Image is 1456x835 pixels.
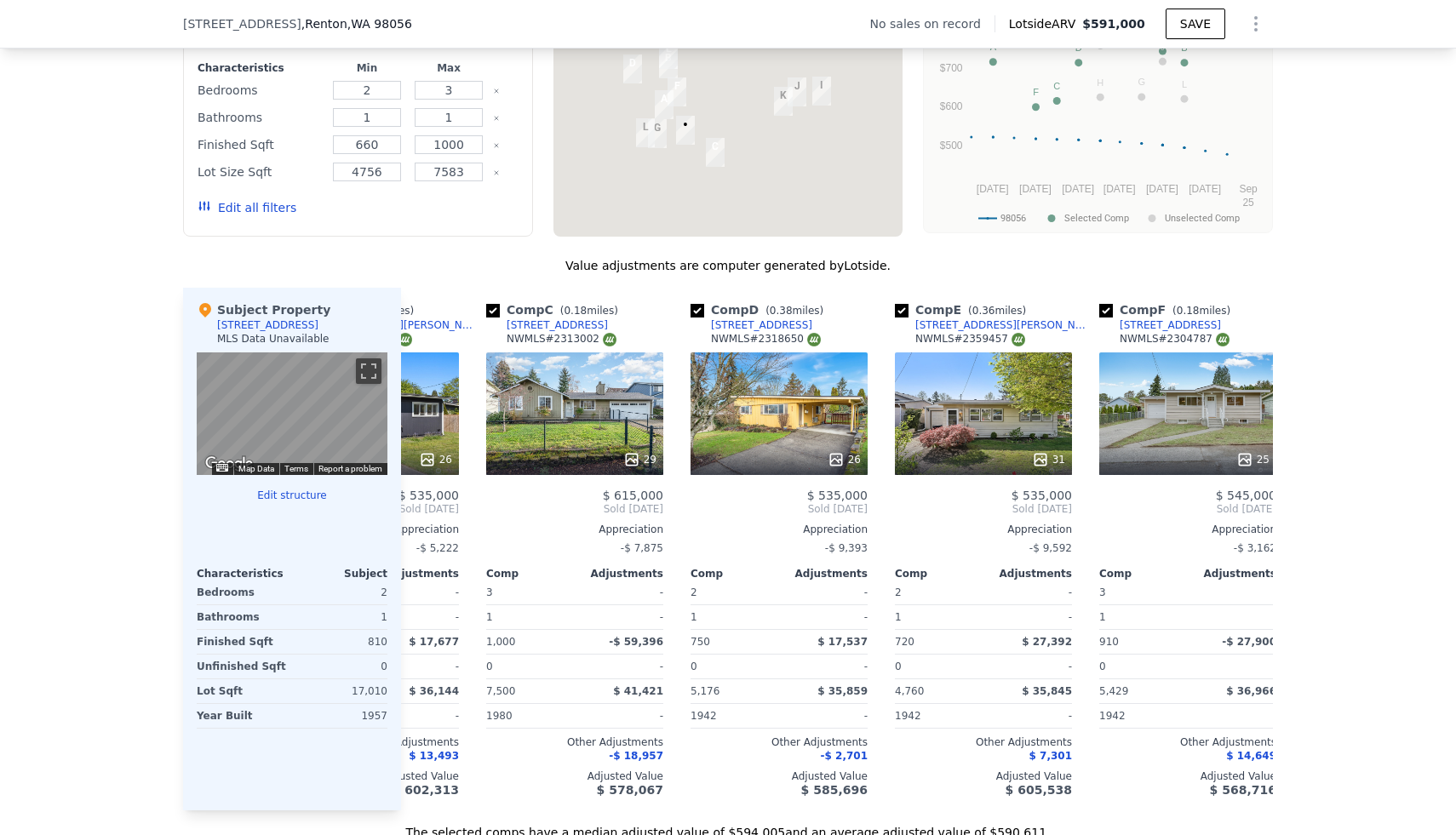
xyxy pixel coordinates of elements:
[409,636,459,648] span: $ 17,677
[621,542,663,554] span: -$ 7,875
[409,750,459,762] span: $ 13,493
[398,333,412,346] img: NWMLS Logo
[507,332,616,346] div: NWMLS # 2313002
[295,580,387,604] div: 2
[983,567,1072,580] div: Adjustments
[1239,183,1258,195] text: Sep
[668,77,686,106] div: 644 Ferndale Ave NE
[987,580,1072,604] div: -
[691,735,868,749] div: Other Adjustments
[934,16,1262,229] div: A chart.
[990,42,997,52] text: A
[197,605,289,629] div: Bathrooms
[691,704,776,728] div: 1942
[915,318,1092,332] div: [STREET_ADDRESS][PERSON_NAME]
[1226,685,1276,697] span: $ 36,966
[691,769,868,783] div: Adjusted Value
[817,685,868,697] span: $ 35,859
[201,453,257,475] a: Open this area in Google Maps (opens a new window)
[493,115,500,122] button: Clear
[197,301,330,318] div: Subject Property
[691,523,868,536] div: Appreciation
[711,332,821,346] div: NWMLS # 2318650
[295,605,387,629] div: 1
[987,704,1072,728] div: -
[578,605,663,629] div: -
[895,735,1072,749] div: Other Adjustments
[895,661,902,672] span: 0
[972,305,995,317] span: 0.36
[197,352,387,475] div: Map
[711,318,812,332] div: [STREET_ADDRESS]
[895,769,1072,783] div: Adjusted Value
[411,61,486,75] div: Max
[779,567,868,580] div: Adjustments
[1226,750,1276,762] span: $ 14,649
[398,489,459,502] span: $ 535,000
[782,704,868,728] div: -
[1191,704,1276,728] div: -
[295,655,387,678] div: 0
[659,40,678,69] div: 803 Edmonds Ave NE
[1191,655,1276,678] div: -
[788,77,806,106] div: 3419 NE 7th Pl
[197,630,289,654] div: Finished Sqft
[493,88,500,94] button: Clear
[356,358,381,384] button: Toggle fullscreen view
[183,15,301,32] span: [STREET_ADDRESS]
[197,679,289,703] div: Lot Sqft
[895,318,1092,332] a: [STREET_ADDRESS][PERSON_NAME]
[987,655,1072,678] div: -
[1099,586,1106,598] span: 3
[895,605,980,629] div: 1
[507,318,608,332] div: [STREET_ADDRESS]
[691,301,830,318] div: Comp D
[217,318,318,332] div: [STREET_ADDRESS]
[782,605,868,629] div: -
[1099,636,1119,648] span: 910
[1222,636,1276,648] span: -$ 27,900
[648,119,667,148] div: 443 Windsor Way NE
[1216,333,1230,346] img: NWMLS Logo
[1191,605,1276,629] div: -
[486,301,625,318] div: Comp C
[782,580,868,604] div: -
[201,453,257,475] img: Google
[706,138,725,167] div: 2817 NE 4th Ct
[895,586,902,598] span: 2
[940,100,963,112] text: $600
[759,305,830,317] span: ( miles)
[895,523,1072,536] div: Appreciation
[1000,213,1026,224] text: 98056
[238,463,274,475] button: Map Data
[1165,213,1240,224] text: Unselected Comp
[1236,451,1270,468] div: 25
[895,704,980,728] div: 1942
[817,636,868,648] span: $ 17,537
[1099,735,1276,749] div: Other Adjustments
[603,489,663,502] span: $ 615,000
[374,655,459,678] div: -
[676,116,695,145] div: 2529 NE 5th Pl
[493,169,500,176] button: Clear
[870,15,995,32] div: No sales on record
[1097,77,1103,88] text: H
[393,783,459,797] span: $ 602,313
[807,333,821,346] img: NWMLS Logo
[655,90,674,119] div: 605 Camas Ave NE
[1006,783,1072,797] span: $ 605,538
[1181,43,1187,53] text: B
[1082,17,1145,31] span: $591,000
[198,78,323,102] div: Bedrooms
[1009,15,1082,32] span: Lotside ARV
[770,305,793,317] span: 0.38
[825,542,868,554] span: -$ 9,393
[961,305,1033,317] span: ( miles)
[198,61,323,75] div: Characteristics
[578,580,663,604] div: -
[217,332,330,346] div: MLS Data Unavailable
[1033,87,1039,97] text: F
[812,77,831,106] div: 3613 NE 7th Pl
[1062,183,1094,195] text: [DATE]
[198,106,323,129] div: Bathrooms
